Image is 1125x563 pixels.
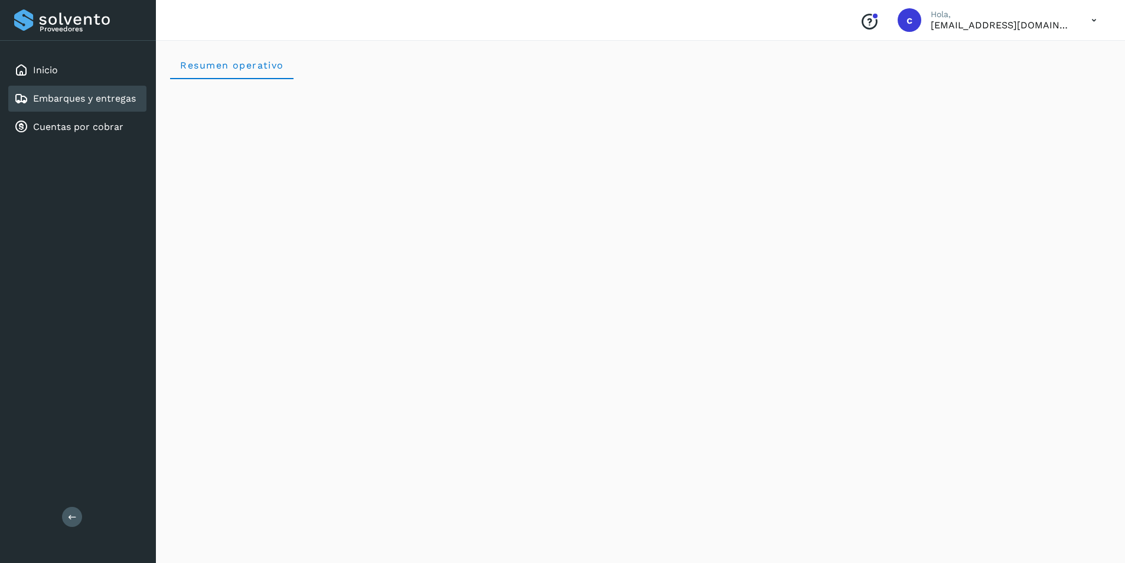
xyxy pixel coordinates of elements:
p: Hola, [931,9,1072,19]
p: carlosvazqueztgc@gmail.com [931,19,1072,31]
a: Embarques y entregas [33,93,136,104]
div: Embarques y entregas [8,86,146,112]
a: Inicio [33,64,58,76]
p: Proveedores [40,25,142,33]
span: Resumen operativo [180,60,284,71]
div: Inicio [8,57,146,83]
div: Cuentas por cobrar [8,114,146,140]
a: Cuentas por cobrar [33,121,123,132]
